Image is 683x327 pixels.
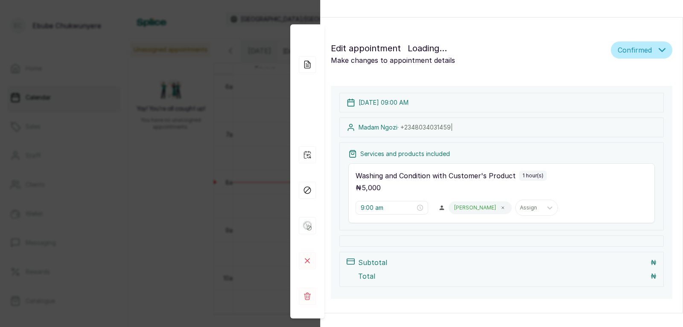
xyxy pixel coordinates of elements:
[356,171,516,181] p: Washing and Condition with Customer's Product
[359,123,453,132] p: Madam Ngozi ·
[651,257,657,268] p: ₦
[362,183,381,192] span: 5,000
[331,55,607,65] p: Make changes to appointment details
[331,41,401,55] span: Edit appointment
[454,204,496,211] p: [PERSON_NAME]
[400,124,453,131] span: +234 8034031459 |
[359,98,409,107] p: [DATE] 09:00 AM
[360,150,450,158] p: Services and products included
[408,41,447,55] div: Loading...
[522,172,543,179] p: 1 hour(s)
[618,45,652,55] span: Confirmed
[358,257,387,268] p: Subtotal
[361,203,415,212] input: Select time
[611,41,672,59] button: Confirmed
[356,183,381,193] p: ₦
[651,271,657,281] p: ₦
[358,271,375,281] p: Total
